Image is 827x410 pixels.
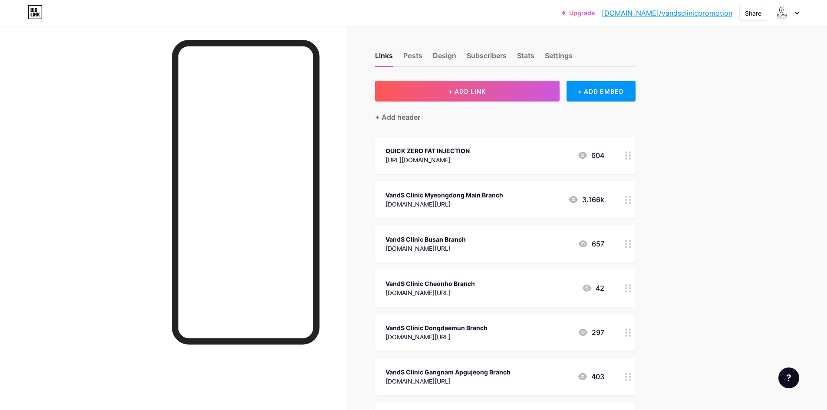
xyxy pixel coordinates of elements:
div: 657 [578,239,604,249]
div: Stats [517,50,534,66]
div: 297 [578,327,604,338]
div: 42 [582,283,604,293]
div: 604 [577,150,604,161]
div: Subscribers [467,50,507,66]
span: + ADD LINK [448,88,486,95]
div: QUICK ZERO FAT INJECTION [385,146,470,155]
div: Settings [545,50,573,66]
button: + ADD LINK [375,81,560,102]
div: 403 [577,371,604,382]
div: VandS Clinic Cheonho Branch [385,279,475,288]
div: VandS Clinic Gangnam Apgujeong Branch [385,367,511,377]
div: + ADD EMBED [567,81,636,102]
div: [DOMAIN_NAME][URL] [385,200,503,209]
div: [DOMAIN_NAME][URL] [385,332,488,341]
div: + Add header [375,112,420,122]
div: [DOMAIN_NAME][URL] [385,377,511,386]
a: Upgrade [562,10,595,16]
a: [DOMAIN_NAME]/vandsclinicpromotion [602,8,732,18]
div: [URL][DOMAIN_NAME] [385,155,470,164]
div: Design [433,50,456,66]
div: Links [375,50,393,66]
div: VandS Clinic Myeongdong Main Branch [385,190,503,200]
div: VandS Clinic Dongdaemun Branch [385,323,488,332]
div: 3.166k [568,194,604,205]
div: [DOMAIN_NAME][URL] [385,288,475,297]
div: Posts [403,50,422,66]
img: vandsclinicpromotion [774,5,790,21]
div: Share [745,9,761,18]
div: VandS Clinic Busan Branch [385,235,466,244]
div: [DOMAIN_NAME][URL] [385,244,466,253]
